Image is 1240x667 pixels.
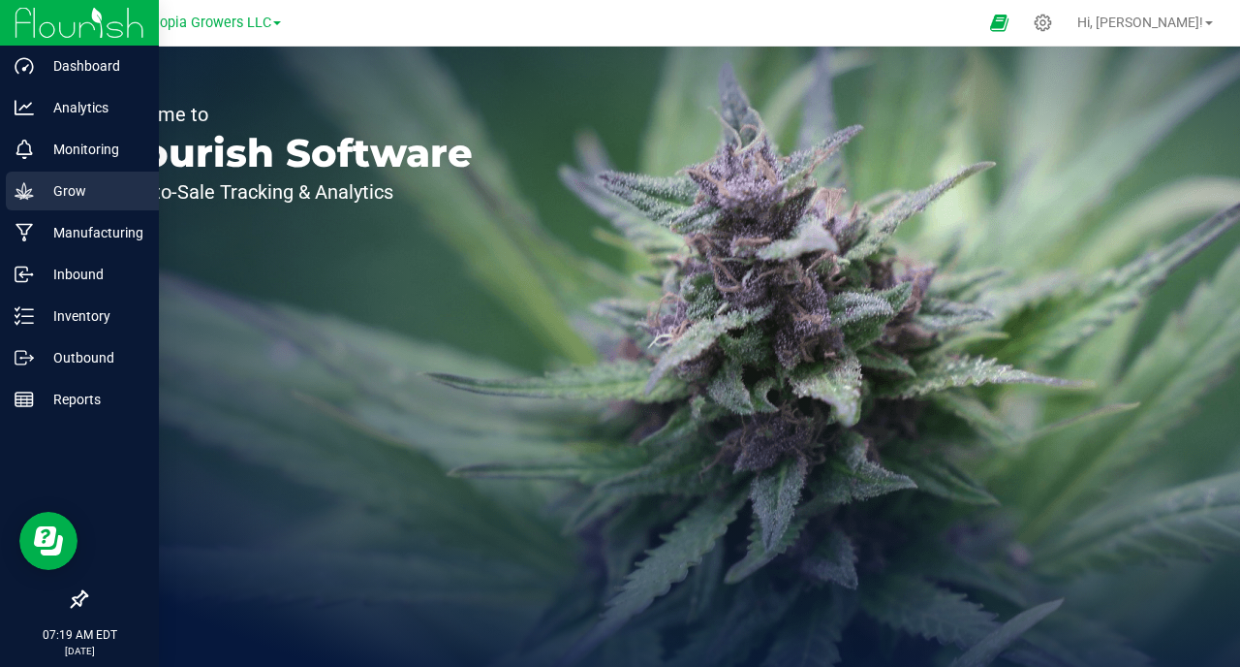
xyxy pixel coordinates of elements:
[15,390,34,409] inline-svg: Reports
[15,265,34,284] inline-svg: Inbound
[1031,14,1055,32] div: Manage settings
[9,626,150,644] p: 07:19 AM EDT
[34,138,150,161] p: Monitoring
[34,263,150,286] p: Inbound
[34,388,150,411] p: Reports
[15,56,34,76] inline-svg: Dashboard
[9,644,150,658] p: [DATE]
[1077,15,1203,30] span: Hi, [PERSON_NAME]!
[15,181,34,201] inline-svg: Grow
[34,179,150,203] p: Grow
[19,512,77,570] iframe: Resource center
[977,4,1021,42] span: Open Ecommerce Menu
[15,306,34,326] inline-svg: Inventory
[15,348,34,367] inline-svg: Outbound
[105,105,473,124] p: Welcome to
[15,140,34,159] inline-svg: Monitoring
[34,54,150,78] p: Dashboard
[105,182,473,202] p: Seed-to-Sale Tracking & Analytics
[105,134,473,173] p: Flourish Software
[15,98,34,117] inline-svg: Analytics
[34,221,150,244] p: Manufacturing
[34,304,150,328] p: Inventory
[115,15,271,31] span: Cornucopia Growers LLC
[34,346,150,369] p: Outbound
[34,96,150,119] p: Analytics
[15,223,34,242] inline-svg: Manufacturing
